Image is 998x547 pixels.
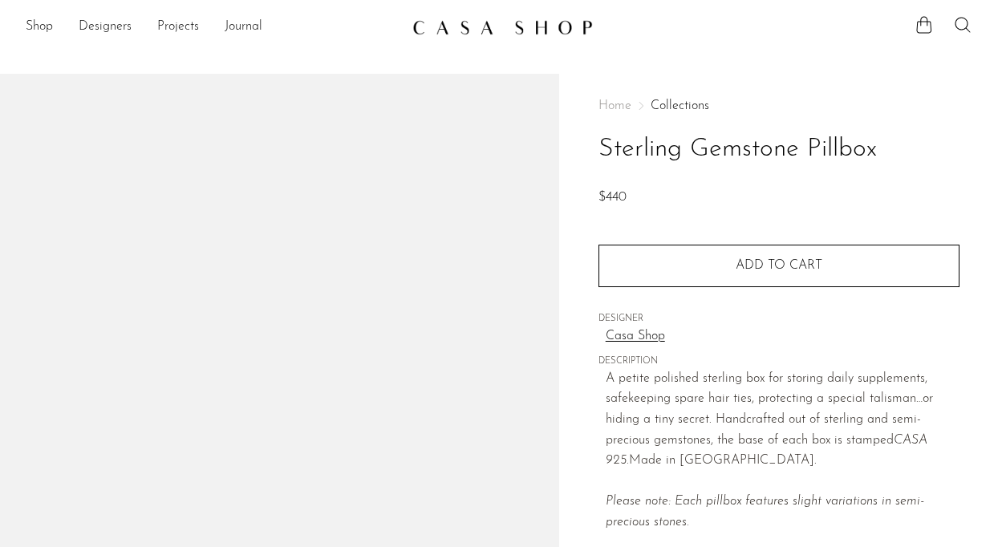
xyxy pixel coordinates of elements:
[26,14,400,41] nav: Desktop navigation
[598,355,959,369] span: DESCRIPTION
[598,191,627,204] span: $440
[598,129,959,170] h1: Sterling Gemstone Pillbox
[26,17,53,38] a: Shop
[598,245,959,286] button: Add to cart
[598,99,959,112] nav: Breadcrumbs
[598,99,631,112] span: Home
[736,259,822,272] span: Add to cart
[651,99,709,112] a: Collections
[225,17,262,38] a: Journal
[606,326,959,347] a: Casa Shop
[79,17,132,38] a: Designers
[598,312,959,326] span: DESIGNER
[26,14,400,41] ul: NEW HEADER MENU
[157,17,199,38] a: Projects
